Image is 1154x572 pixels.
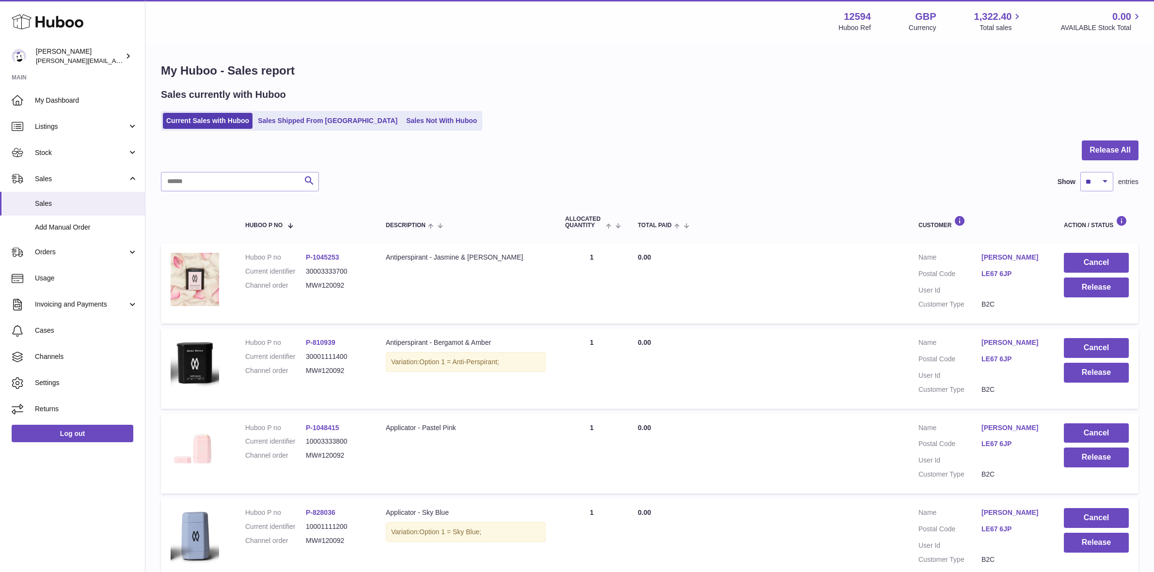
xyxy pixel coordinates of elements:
[981,385,1044,394] dd: B2C
[171,423,219,476] img: 125941757338101.PNG
[306,522,366,531] dd: 10001111200
[1060,23,1142,32] span: AVAILABLE Stock Total
[981,253,1044,262] a: [PERSON_NAME]
[981,355,1044,364] a: LE67 6JP
[918,338,981,350] dt: Name
[1112,10,1131,23] span: 0.00
[981,508,1044,517] a: [PERSON_NAME]
[638,509,651,516] span: 0.00
[918,555,981,564] dt: Customer Type
[35,247,127,257] span: Orders
[171,338,219,387] img: 125941691598806.png
[1064,448,1129,467] button: Release
[35,223,138,232] span: Add Manual Order
[35,352,138,361] span: Channels
[1082,140,1138,160] button: Release All
[245,508,306,517] dt: Huboo P no
[555,414,628,494] td: 1
[918,508,981,520] dt: Name
[35,300,127,309] span: Invoicing and Payments
[171,253,219,306] img: 125941757338071.JPG
[1064,253,1129,273] button: Cancel
[1064,508,1129,528] button: Cancel
[918,355,981,366] dt: Postal Code
[918,300,981,309] dt: Customer Type
[35,148,127,157] span: Stock
[1058,177,1075,186] label: Show
[245,338,306,347] dt: Huboo P no
[980,23,1023,32] span: Total sales
[638,339,651,346] span: 0.00
[245,222,283,229] span: Huboo P no
[35,199,138,208] span: Sales
[419,528,481,536] span: Option 1 = Sky Blue;
[36,47,123,65] div: [PERSON_NAME]
[1118,177,1138,186] span: entries
[918,541,981,550] dt: User Id
[1064,363,1129,383] button: Release
[245,281,306,290] dt: Channel order
[12,49,26,63] img: owen@wearemakewaves.com
[909,23,936,32] div: Currency
[306,451,366,460] dd: MW#120092
[386,522,546,542] div: Variation:
[245,451,306,460] dt: Channel order
[974,10,1012,23] span: 1,322.40
[918,423,981,435] dt: Name
[403,113,480,129] a: Sales Not With Huboo
[1064,423,1129,443] button: Cancel
[974,10,1023,32] a: 1,322.40 Total sales
[915,10,936,23] strong: GBP
[245,437,306,446] dt: Current identifier
[1064,338,1129,358] button: Cancel
[245,522,306,531] dt: Current identifier
[35,122,127,131] span: Listings
[386,508,546,517] div: Applicator - Sky Blue
[245,253,306,262] dt: Huboo P no
[1064,216,1129,229] div: Action / Status
[918,439,981,451] dt: Postal Code
[245,352,306,361] dt: Current identifier
[306,424,339,432] a: P-1048415
[981,300,1044,309] dd: B2C
[638,424,651,432] span: 0.00
[981,470,1044,479] dd: B2C
[306,366,366,375] dd: MW#120092
[12,425,133,442] a: Log out
[306,536,366,545] dd: MW#120092
[918,269,981,281] dt: Postal Code
[1060,10,1142,32] a: 0.00 AVAILABLE Stock Total
[306,509,335,516] a: P-828036
[171,508,219,565] img: 125941691598334.png
[981,423,1044,433] a: [PERSON_NAME]
[35,404,138,414] span: Returns
[838,23,871,32] div: Huboo Ref
[386,352,546,372] div: Variation:
[161,88,286,101] h2: Sales currently with Huboo
[981,555,1044,564] dd: B2C
[844,10,871,23] strong: 12594
[918,253,981,264] dt: Name
[306,339,335,346] a: P-810939
[555,328,628,409] td: 1
[638,253,651,261] span: 0.00
[981,269,1044,278] a: LE67 6JP
[35,378,138,387] span: Settings
[918,216,1044,229] div: Customer
[981,338,1044,347] a: [PERSON_NAME]
[386,423,546,433] div: Applicator - Pastel Pink
[245,423,306,433] dt: Huboo P no
[245,536,306,545] dt: Channel order
[35,326,138,335] span: Cases
[918,456,981,465] dt: User Id
[306,352,366,361] dd: 30001111400
[306,281,366,290] dd: MW#120092
[245,267,306,276] dt: Current identifier
[918,286,981,295] dt: User Id
[565,216,603,229] span: ALLOCATED Quantity
[386,338,546,347] div: Antiperspirant - Bergamot & Amber
[918,385,981,394] dt: Customer Type
[918,525,981,536] dt: Postal Code
[245,366,306,375] dt: Channel order
[1064,533,1129,553] button: Release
